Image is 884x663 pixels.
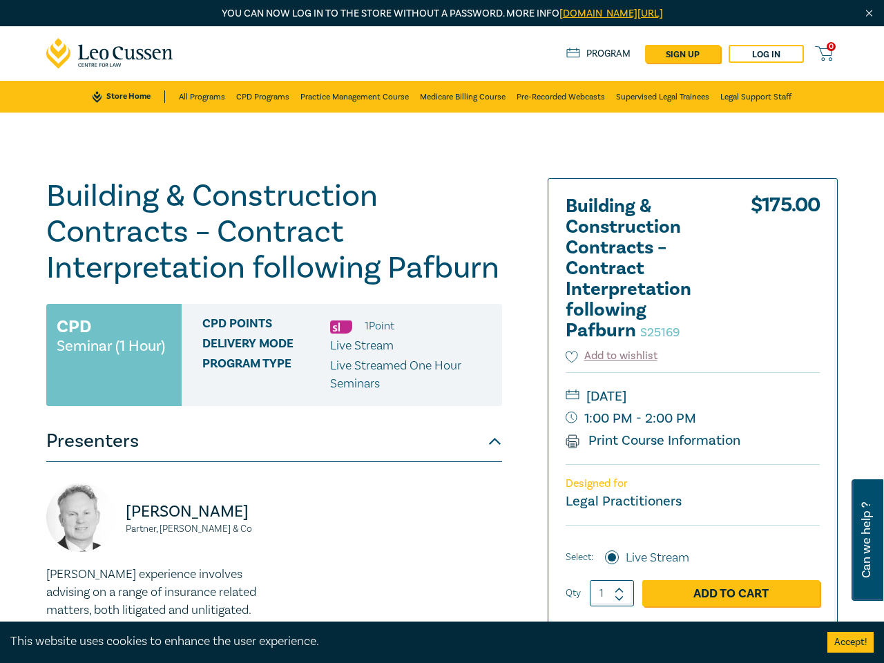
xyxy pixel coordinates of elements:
[616,81,709,113] a: Supervised Legal Trainees
[202,317,330,335] span: CPD Points
[566,550,593,565] span: Select:
[330,357,492,393] p: Live Streamed One Hour Seminars
[57,339,165,353] small: Seminar (1 Hour)
[517,81,605,113] a: Pre-Recorded Webcasts
[365,317,394,335] li: 1 Point
[729,45,804,63] a: Log in
[330,338,394,354] span: Live Stream
[126,524,266,534] small: Partner, [PERSON_NAME] & Co
[642,580,820,606] a: Add to Cart
[827,42,836,51] span: 0
[202,357,330,393] span: Program type
[626,549,689,567] label: Live Stream
[179,81,225,113] a: All Programs
[863,8,875,19] img: Close
[720,81,791,113] a: Legal Support Staff
[559,7,663,20] a: [DOMAIN_NAME][URL]
[566,407,820,430] small: 1:00 PM - 2:00 PM
[46,483,115,552] img: https://s3.ap-southeast-2.amazonaws.com/leo-cussen-store-production-content/Contacts/Ross%20Donal...
[330,320,352,334] img: Substantive Law
[46,178,502,286] h1: Building & Construction Contracts – Contract Interpretation following Pafburn
[566,586,581,601] label: Qty
[566,385,820,407] small: [DATE]
[93,90,165,103] a: Store Home
[645,45,720,63] a: sign up
[57,314,91,339] h3: CPD
[420,81,506,113] a: Medicare Billing Course
[566,477,820,490] p: Designed for
[236,81,289,113] a: CPD Programs
[126,501,266,523] p: [PERSON_NAME]
[566,196,718,341] h2: Building & Construction Contracts – Contract Interpretation following Pafburn
[860,488,873,593] span: Can we help ?
[10,633,807,651] div: This website uses cookies to enhance the user experience.
[566,432,740,450] a: Print Course Information
[46,421,502,462] button: Presenters
[300,81,409,113] a: Practice Management Course
[566,348,657,364] button: Add to wishlist
[566,492,682,510] small: Legal Practitioners
[827,632,874,653] button: Accept cookies
[566,48,631,60] a: Program
[590,580,634,606] input: 1
[202,337,330,355] span: Delivery Mode
[640,325,680,340] small: S25169
[751,196,820,348] div: $ 175.00
[46,6,838,21] p: You can now log in to the store without a password. More info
